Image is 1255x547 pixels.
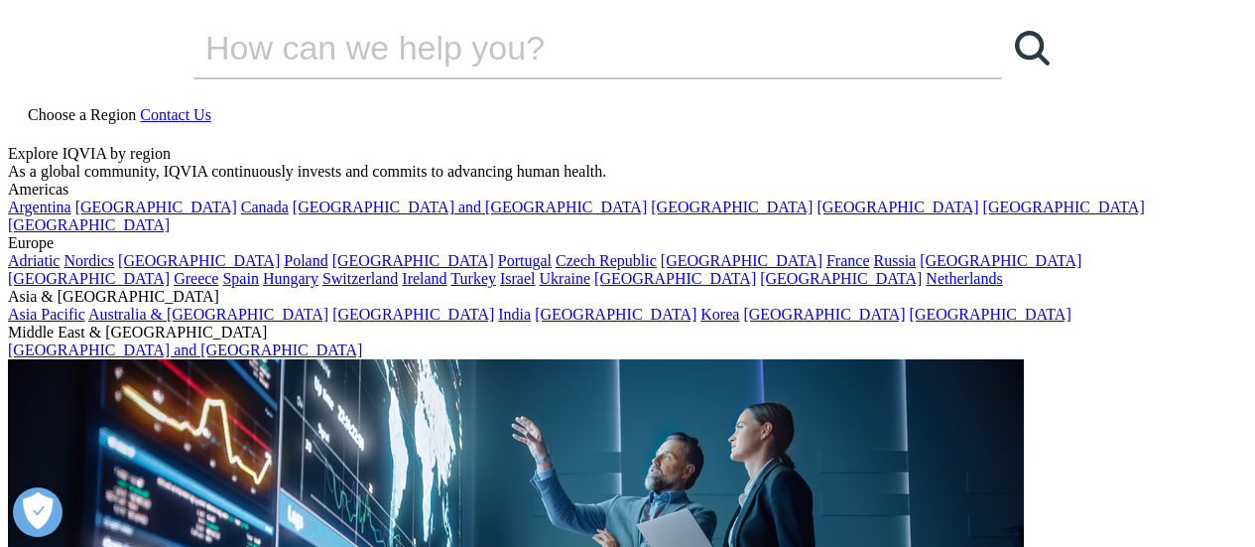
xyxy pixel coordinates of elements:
[332,252,494,269] a: [GEOGRAPHIC_DATA]
[322,270,398,287] a: Switzerland
[241,199,289,215] a: Canada
[402,270,446,287] a: Ireland
[498,252,552,269] a: Portugal
[874,252,917,269] a: Russia
[983,199,1145,215] a: [GEOGRAPHIC_DATA]
[926,270,1002,287] a: Netherlands
[88,306,328,323] a: Australia & [GEOGRAPHIC_DATA]
[8,324,1247,342] div: Middle East & [GEOGRAPHIC_DATA]
[222,270,258,287] a: Spain
[8,270,170,287] a: [GEOGRAPHIC_DATA]
[8,342,362,358] a: [GEOGRAPHIC_DATA] and [GEOGRAPHIC_DATA]
[910,306,1071,323] a: [GEOGRAPHIC_DATA]
[174,270,218,287] a: Greece
[1002,18,1062,77] a: Search
[193,18,945,77] input: Search
[760,270,922,287] a: [GEOGRAPHIC_DATA]
[28,106,136,123] span: Choose a Region
[594,270,756,287] a: [GEOGRAPHIC_DATA]
[8,234,1247,252] div: Europe
[651,199,813,215] a: [GEOGRAPHIC_DATA]
[8,163,1247,181] div: As a global community, IQVIA continuously invests and commits to advancing human health.
[661,252,822,269] a: [GEOGRAPHIC_DATA]
[293,199,647,215] a: [GEOGRAPHIC_DATA] and [GEOGRAPHIC_DATA]
[8,288,1247,306] div: Asia & [GEOGRAPHIC_DATA]
[700,306,739,323] a: Korea
[263,270,318,287] a: Hungary
[500,270,536,287] a: Israel
[1015,31,1050,66] svg: Search
[332,306,494,323] a: [GEOGRAPHIC_DATA]
[8,145,1247,163] div: Explore IQVIA by region
[13,487,63,537] button: Open Preferences
[540,270,591,287] a: Ukraine
[743,306,905,323] a: [GEOGRAPHIC_DATA]
[498,306,531,323] a: India
[75,199,237,215] a: [GEOGRAPHIC_DATA]
[63,252,114,269] a: Nordics
[920,252,1081,269] a: [GEOGRAPHIC_DATA]
[284,252,327,269] a: Poland
[118,252,280,269] a: [GEOGRAPHIC_DATA]
[8,252,60,269] a: Adriatic
[140,106,211,123] a: Contact Us
[8,199,71,215] a: Argentina
[816,199,978,215] a: [GEOGRAPHIC_DATA]
[450,270,496,287] a: Turkey
[535,306,696,323] a: [GEOGRAPHIC_DATA]
[826,252,870,269] a: France
[8,216,170,233] a: [GEOGRAPHIC_DATA]
[8,306,85,323] a: Asia Pacific
[8,181,1247,199] div: Americas
[556,252,657,269] a: Czech Republic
